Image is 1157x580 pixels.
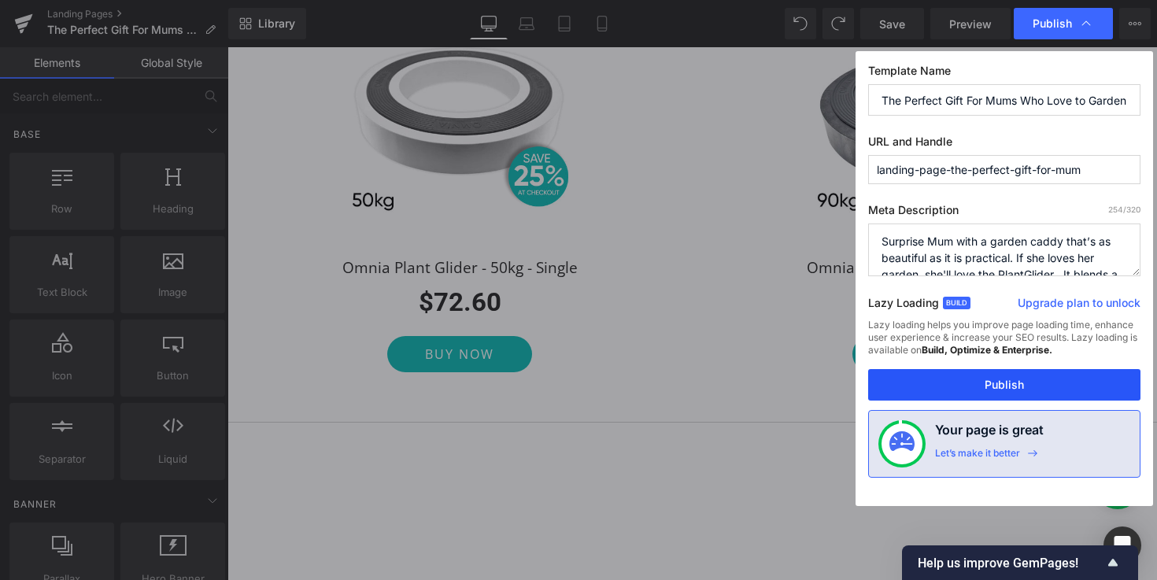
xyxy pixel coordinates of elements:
label: Lazy Loading [868,293,939,319]
label: Template Name [868,64,1140,84]
h4: Your page is great [935,420,1044,447]
span: $99.00 [656,239,738,270]
button: Publish [868,369,1140,401]
button: Buy Now [160,289,305,325]
img: onboarding-status.svg [889,431,915,456]
a: Upgrade plan to unlock [1018,295,1140,317]
label: URL and Handle [868,135,1140,155]
span: $72.60 [191,239,274,270]
span: Help us improve GemPages! [918,556,1103,571]
span: Buy Now [663,298,732,316]
label: Meta Description [868,203,1140,224]
button: Buy Now [625,289,770,325]
span: Publish [1033,17,1072,31]
a: Omnia Plant Glider - 90kg - Single [579,198,815,231]
button: Show survey - Help us improve GemPages! [918,553,1122,572]
span: /320 [1108,205,1140,214]
span: Buy Now [198,298,267,316]
span: 254 [1108,205,1123,214]
textarea: Surprise Mum with a garden caddy that’s as beautiful as it is practical. If she loves her garden,... [868,224,1140,276]
div: Open Intercom Messenger [1103,526,1141,564]
span: Build [943,297,970,309]
div: Lazy loading helps you improve page loading time, enhance user experience & increase your SEO res... [868,319,1140,369]
strong: Build, Optimize & Enterprise. [922,344,1052,356]
a: Omnia Plant Glider - 50kg - Single [115,198,350,231]
div: Let’s make it better [935,447,1020,467]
